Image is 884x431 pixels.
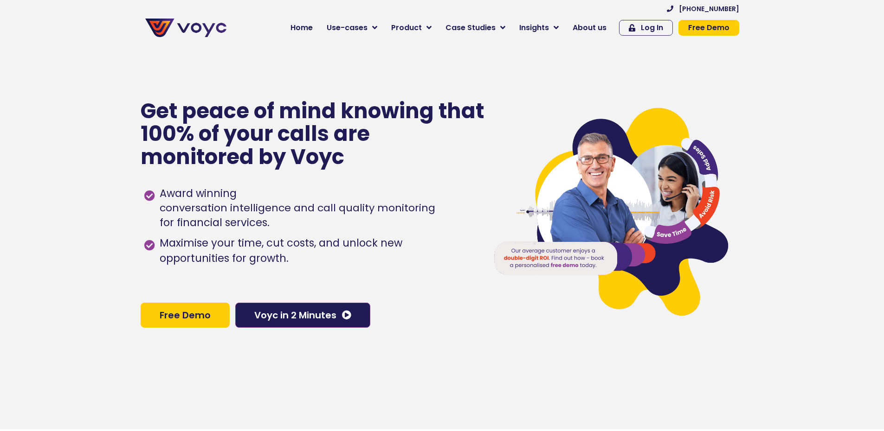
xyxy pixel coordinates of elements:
[384,19,439,37] a: Product
[688,24,729,32] span: Free Demo
[679,6,739,12] span: [PHONE_NUMBER]
[284,19,320,37] a: Home
[678,20,739,36] a: Free Demo
[391,22,422,33] span: Product
[160,311,211,320] span: Free Demo
[641,24,663,32] span: Log In
[445,22,496,33] span: Case Studies
[320,19,384,37] a: Use-cases
[145,19,226,37] img: voyc-full-logo
[566,19,613,37] a: About us
[619,20,673,36] a: Log In
[573,22,607,33] span: About us
[667,6,739,12] a: [PHONE_NUMBER]
[290,22,313,33] span: Home
[327,22,368,33] span: Use-cases
[160,202,435,215] h1: conversation intelligence and call quality monitoring
[439,19,512,37] a: Case Studies
[157,186,435,230] span: Award winning for financial services.
[141,100,485,169] p: Get peace of mind knowing that 100% of your calls are monitored by Voyc
[519,22,549,33] span: Insights
[157,235,474,267] span: Maximise your time, cut costs, and unlock new opportunities for growth.
[141,303,230,328] a: Free Demo
[512,19,566,37] a: Insights
[254,311,336,320] span: Voyc in 2 Minutes
[235,303,370,328] a: Voyc in 2 Minutes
